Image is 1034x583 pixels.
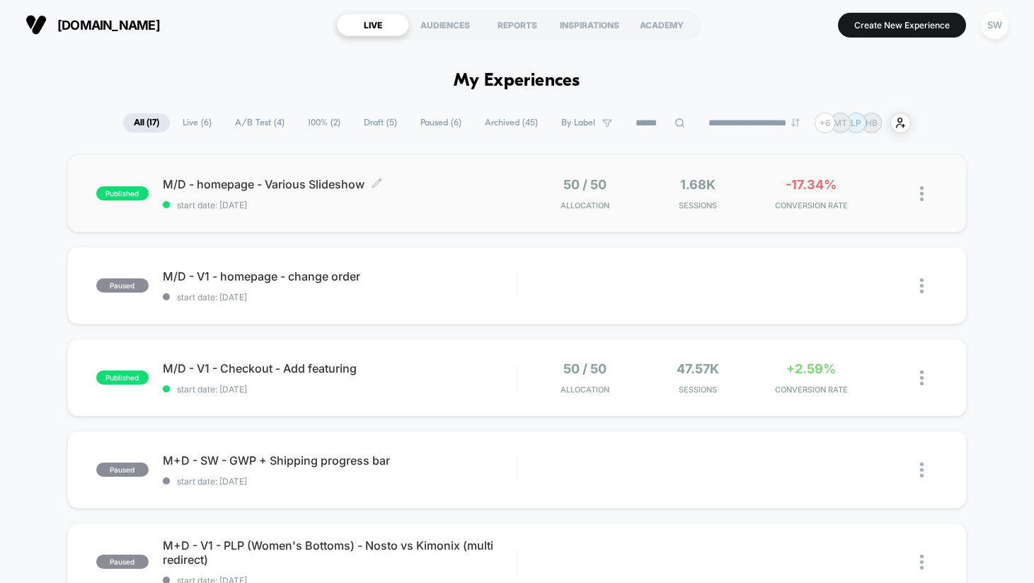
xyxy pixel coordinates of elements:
span: published [96,186,149,200]
span: +2.59% [786,361,836,376]
img: close [920,278,924,293]
span: M/D - homepage - Various Slideshow [163,177,517,191]
p: MT [834,118,847,128]
span: 1.68k [680,177,716,192]
span: Sessions [645,200,751,210]
span: Sessions [645,385,751,395]
span: CONVERSION RATE [758,385,864,395]
div: REPORTS [481,13,553,36]
span: Allocation [561,385,609,395]
span: A/B Test ( 4 ) [224,113,295,132]
span: paused [96,463,149,477]
button: Create New Experience [838,13,966,38]
span: 100% ( 2 ) [297,113,351,132]
span: By Label [561,118,595,128]
span: M/D - V1 - Checkout - Add featuring [163,361,517,375]
img: close [920,186,924,201]
span: Live ( 6 ) [172,113,222,132]
span: paused [96,278,149,293]
span: start date: [DATE] [163,200,517,210]
span: 50 / 50 [563,361,607,376]
span: paused [96,555,149,569]
span: 50 / 50 [563,177,607,192]
span: M/D - V1 - homepage - change order [163,269,517,283]
img: end [791,118,800,127]
button: [DOMAIN_NAME] [21,13,164,36]
span: Draft ( 5 ) [353,113,408,132]
div: SW [981,11,1009,39]
span: Paused ( 6 ) [410,113,472,132]
div: AUDIENCES [409,13,481,36]
span: start date: [DATE] [163,292,517,302]
span: All ( 17 ) [123,113,170,132]
div: ACADEMY [626,13,698,36]
div: LIVE [337,13,409,36]
p: LP [851,118,861,128]
span: CONVERSION RATE [758,200,864,210]
p: HB [866,118,878,128]
img: close [920,370,924,385]
h1: My Experiences [454,71,580,91]
img: Visually logo [25,14,47,35]
span: [DOMAIN_NAME] [57,18,160,33]
span: 47.57k [677,361,719,376]
span: start date: [DATE] [163,384,517,395]
span: M+D - SW - GWP + Shipping progress bar [163,453,517,468]
span: Allocation [561,200,609,210]
div: INSPIRATIONS [553,13,626,36]
img: close [920,555,924,570]
span: Archived ( 45 ) [474,113,548,132]
span: start date: [DATE] [163,476,517,487]
div: + 6 [815,113,835,133]
button: SW [977,11,1013,40]
img: close [920,463,924,477]
span: M+D - V1 - PLP (Women's Bottoms) - Nosto vs Kimonix (multi redirect) [163,538,517,567]
span: published [96,370,149,385]
span: -17.34% [786,177,837,192]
